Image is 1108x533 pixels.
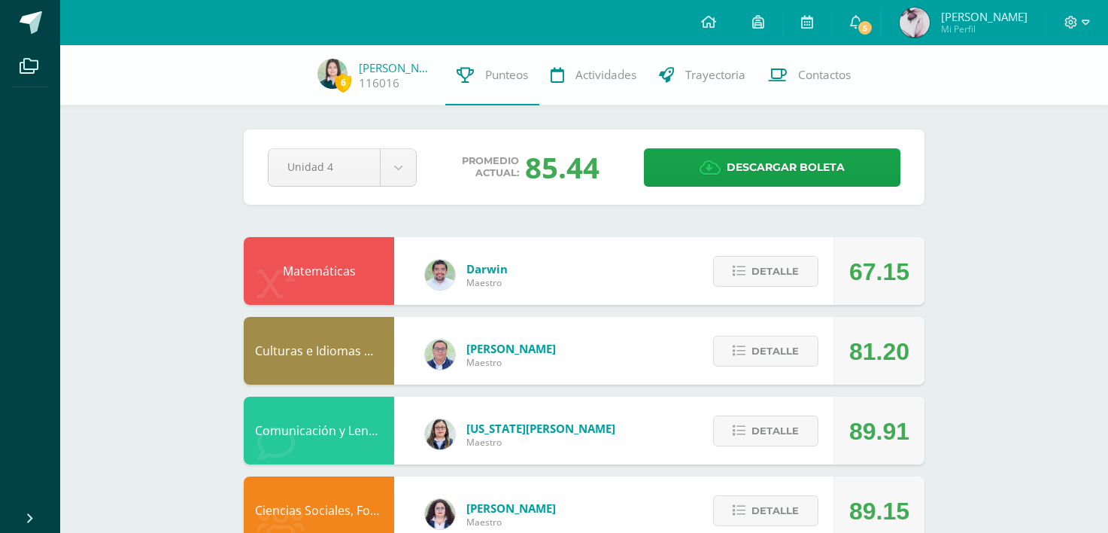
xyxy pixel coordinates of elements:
[244,397,394,464] div: Comunicación y Lenguaje, Idioma Extranjero: Inglés
[466,516,556,528] span: Maestro
[445,45,539,105] a: Punteos
[466,501,556,516] span: [PERSON_NAME]
[425,340,455,370] img: c1c1b07ef08c5b34f56a5eb7b3c08b85.png
[751,417,799,445] span: Detalle
[485,67,528,83] span: Punteos
[244,317,394,385] div: Culturas e Idiomas Mayas, Garífuna o Xinka
[644,148,900,187] a: Descargar boleta
[359,60,434,75] a: [PERSON_NAME]
[244,237,394,305] div: Matemáticas
[757,45,862,105] a: Contactos
[941,23,1028,35] span: Mi Perfil
[425,499,455,529] img: ba02aa29de7e60e5f6614f4096ff8928.png
[685,67,745,83] span: Trayectoria
[713,416,818,446] button: Detalle
[751,337,799,365] span: Detalle
[335,73,351,92] span: 6
[359,75,399,91] a: 116016
[751,497,799,525] span: Detalle
[849,397,909,465] div: 89.91
[849,238,909,306] div: 67.15
[425,260,455,290] img: 83380f786c66685c773124a614adf1e1.png
[798,67,851,83] span: Contactos
[462,155,519,179] span: Promedio actual:
[466,276,508,289] span: Maestro
[713,495,818,526] button: Detalle
[466,341,556,356] span: [PERSON_NAME]
[713,336,818,367] button: Detalle
[727,149,845,186] span: Descargar boleta
[900,8,930,38] img: bbbde636465dbfce83afeac4f7fcfbf0.png
[466,421,615,436] span: [US_STATE][PERSON_NAME]
[856,20,873,36] span: 5
[525,148,600,187] div: 85.44
[575,67,636,83] span: Actividades
[287,149,361,184] span: Unidad 4
[713,256,818,287] button: Detalle
[466,436,615,449] span: Maestro
[539,45,648,105] a: Actividades
[466,356,556,369] span: Maestro
[849,318,909,385] div: 81.20
[317,59,348,89] img: 71f34da9d4fe31284609dbb70c313f4a.png
[648,45,757,105] a: Trayectoria
[751,257,799,285] span: Detalle
[425,419,455,449] img: 1236d6cb50aae1d88f44d681ddc5842d.png
[269,149,416,186] a: Unidad 4
[941,9,1028,24] span: [PERSON_NAME]
[466,261,508,276] span: Darwin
